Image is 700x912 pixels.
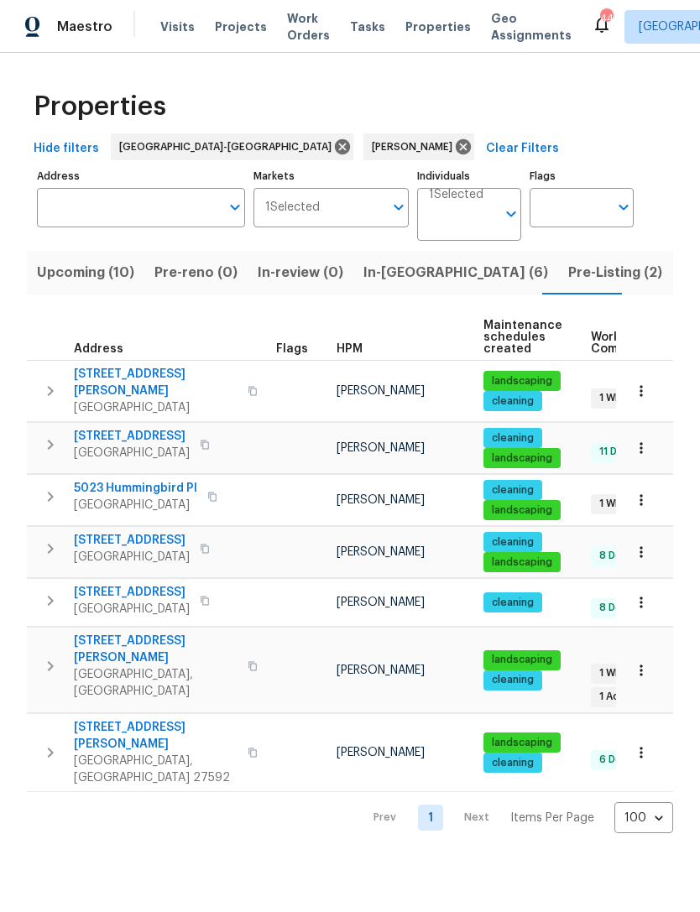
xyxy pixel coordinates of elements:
span: 1 WIP [593,391,630,405]
label: Flags [530,171,634,181]
span: [GEOGRAPHIC_DATA]-[GEOGRAPHIC_DATA] [119,138,338,155]
span: cleaning [485,756,541,770]
span: Properties [34,98,166,115]
span: [PERSON_NAME] [372,138,459,155]
span: 6 Done [593,753,641,767]
span: Projects [215,18,267,35]
span: landscaping [485,451,559,466]
span: Maintenance schedules created [483,320,562,355]
span: landscaping [485,736,559,750]
span: landscaping [485,555,559,570]
span: [STREET_ADDRESS] [74,428,190,445]
span: [PERSON_NAME] [337,442,425,454]
span: [PERSON_NAME] [337,597,425,608]
span: Pre-reno (0) [154,261,238,284]
span: 8 Done [593,601,641,615]
label: Address [37,171,245,181]
nav: Pagination Navigation [358,802,673,833]
span: cleaning [485,431,541,446]
span: 1 Accepted [593,690,663,704]
span: 1 Selected [429,188,483,202]
span: [GEOGRAPHIC_DATA], [GEOGRAPHIC_DATA] 27592 [74,753,238,786]
span: 1 Selected [265,201,320,215]
span: Upcoming (10) [37,261,134,284]
span: [GEOGRAPHIC_DATA] [74,399,238,416]
span: In-[GEOGRAPHIC_DATA] (6) [363,261,548,284]
p: Items Per Page [510,810,594,826]
button: Clear Filters [479,133,566,164]
span: cleaning [485,535,541,550]
span: Geo Assignments [491,10,572,44]
button: Open [499,202,523,226]
span: Tasks [350,21,385,33]
span: Flags [276,343,308,355]
span: [PERSON_NAME] [337,664,425,676]
span: Clear Filters [486,138,559,159]
span: [STREET_ADDRESS][PERSON_NAME] [74,719,238,753]
span: [STREET_ADDRESS] [74,584,190,601]
span: cleaning [485,673,541,687]
span: HPM [337,343,363,355]
span: Work Order Completion [591,331,697,355]
span: [PERSON_NAME] [337,494,425,506]
button: Open [612,195,635,219]
span: [GEOGRAPHIC_DATA] [74,601,190,618]
span: Pre-Listing (2) [568,261,662,284]
a: Goto page 1 [418,805,443,831]
span: [STREET_ADDRESS][PERSON_NAME] [74,366,238,399]
button: Open [223,195,247,219]
span: [STREET_ADDRESS][PERSON_NAME] [74,633,238,666]
span: Address [74,343,123,355]
span: 1 WIP [593,666,630,680]
div: [GEOGRAPHIC_DATA]-[GEOGRAPHIC_DATA] [111,133,353,160]
span: Work Orders [287,10,330,44]
span: 8 Done [593,549,641,563]
div: 100 [614,796,673,840]
span: Hide filters [34,138,99,159]
span: cleaning [485,596,541,610]
span: Properties [405,18,471,35]
span: 5023 Hummingbird Pl [74,480,197,497]
span: [GEOGRAPHIC_DATA] [74,445,190,461]
span: [STREET_ADDRESS] [74,532,190,549]
span: In-review (0) [258,261,343,284]
label: Individuals [417,171,521,181]
div: [PERSON_NAME] [363,133,474,160]
label: Markets [253,171,410,181]
button: Hide filters [27,133,106,164]
span: cleaning [485,394,541,409]
span: [GEOGRAPHIC_DATA], [GEOGRAPHIC_DATA] [74,666,238,700]
span: [PERSON_NAME] [337,385,425,397]
span: Visits [160,18,195,35]
span: [PERSON_NAME] [337,546,425,558]
span: landscaping [485,653,559,667]
span: Maestro [57,18,112,35]
span: 1 WIP [593,497,630,511]
span: [GEOGRAPHIC_DATA] [74,497,197,513]
button: Open [387,195,410,219]
div: 44 [600,10,612,27]
span: landscaping [485,374,559,388]
span: [PERSON_NAME] [337,747,425,758]
span: cleaning [485,483,541,498]
span: landscaping [485,503,559,518]
span: 11 Done [593,445,643,459]
span: [GEOGRAPHIC_DATA] [74,549,190,565]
